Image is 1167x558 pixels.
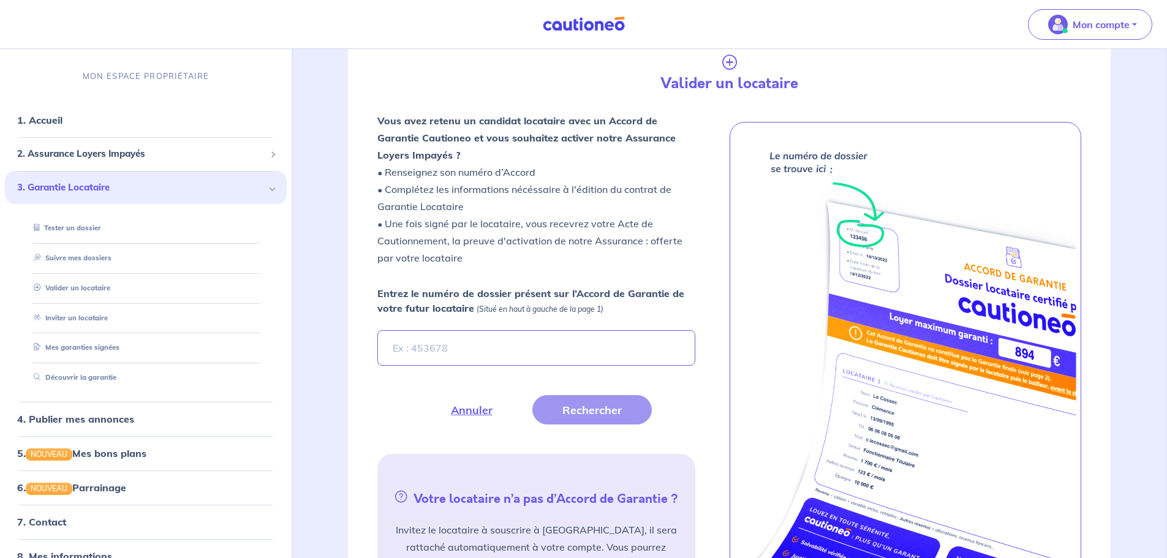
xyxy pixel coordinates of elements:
[17,147,265,161] span: 2. Assurance Loyers Impayés
[421,395,523,424] button: Annuler
[377,115,676,161] strong: Vous avez retenu un candidat locataire avec un Accord de Garantie Cautioneo et vous souhaitez act...
[20,337,272,358] div: Mes garanties signées
[17,447,146,459] a: 5.NOUVEAUMes bons plans
[29,373,116,382] a: Découvrir la garantie
[20,218,272,238] div: Tester un dossier
[550,75,908,92] h4: Valider un locataire
[5,142,287,166] div: 2. Assurance Loyers Impayés
[17,481,126,494] a: 6.NOUVEAUParrainage
[17,181,265,195] span: 3. Garantie Locataire
[17,114,62,126] a: 1. Accueil
[477,304,603,314] em: (Situé en haut à gauche de la page 1)
[17,413,134,425] a: 4. Publier mes annonces
[377,287,684,314] strong: Entrez le numéro de dossier présent sur l’Accord de Garantie de votre futur locataire
[29,254,111,262] a: Suivre mes dossiers
[5,407,287,431] div: 4. Publier mes annonces
[1048,15,1068,34] img: illu_account_valid_menu.svg
[20,368,272,388] div: Découvrir la garantie
[20,308,272,328] div: Inviter un locataire
[29,224,101,232] a: Tester un dossier
[5,475,287,500] div: 6.NOUVEAUParrainage
[20,278,272,298] div: Valider un locataire
[83,70,209,82] p: MON ESPACE PROPRIÉTAIRE
[29,343,119,352] a: Mes garanties signées
[20,248,272,268] div: Suivre mes dossiers
[377,330,695,366] input: Ex : 453678
[377,112,695,266] p: • Renseignez son numéro d’Accord • Complétez les informations nécéssaire à l'édition du contrat d...
[1073,17,1130,32] p: Mon compte
[29,284,110,292] a: Valider un locataire
[29,314,108,322] a: Inviter un locataire
[17,516,66,528] a: 7. Contact
[1028,9,1152,40] button: illu_account_valid_menu.svgMon compte
[538,17,630,32] img: Cautioneo
[5,510,287,534] div: 7. Contact
[5,441,287,466] div: 5.NOUVEAUMes bons plans
[5,108,287,132] div: 1. Accueil
[382,488,690,507] h5: Votre locataire n’a pas d’Accord de Garantie ?
[5,171,287,205] div: 3. Garantie Locataire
